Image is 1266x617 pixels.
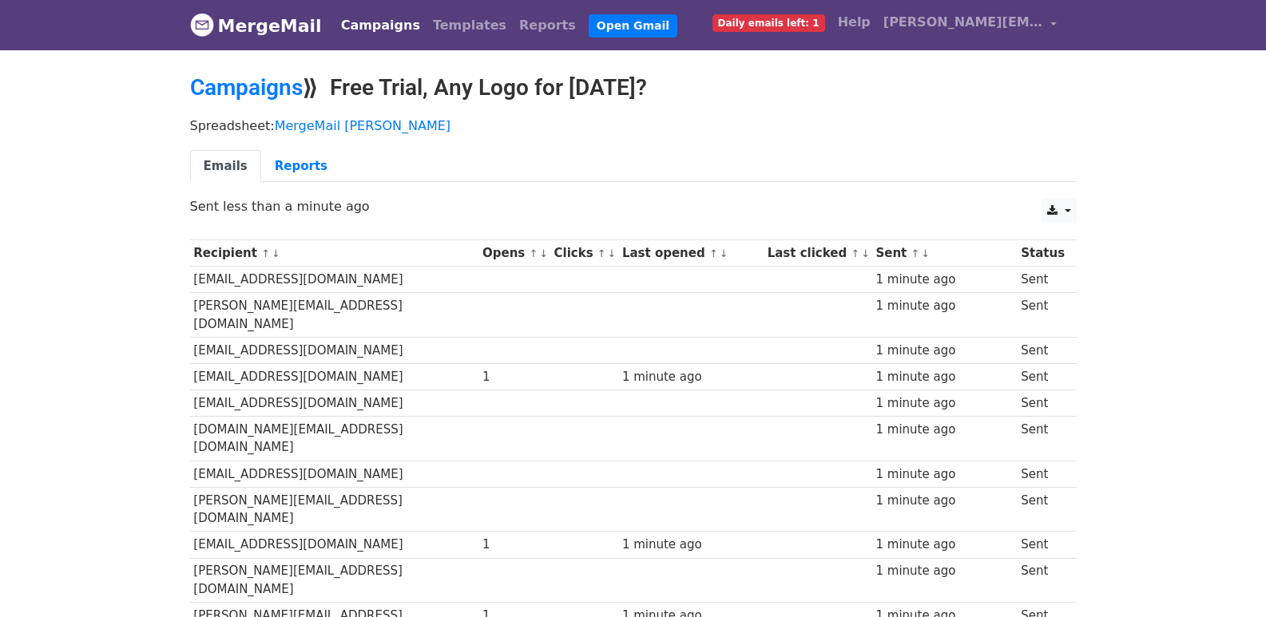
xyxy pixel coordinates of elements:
a: ↑ [911,247,920,259]
div: 1 minute ago [875,271,1013,289]
a: Reports [513,10,582,42]
a: ↑ [529,247,538,259]
div: 1 [482,368,546,386]
th: Recipient [190,240,479,267]
div: 1 minute ago [875,562,1013,580]
td: Sent [1017,417,1068,461]
a: ↓ [861,247,870,259]
a: MergeMail [PERSON_NAME] [275,118,450,133]
img: MergeMail logo [190,13,214,37]
div: 1 minute ago [622,536,760,554]
a: Daily emails left: 1 [706,6,831,38]
a: ↑ [597,247,606,259]
th: Last clicked [764,240,872,267]
th: Last opened [618,240,764,267]
td: Sent [1017,337,1068,363]
div: 1 minute ago [875,465,1013,484]
td: Sent [1017,461,1068,487]
div: 1 minute ago [875,536,1013,554]
a: ↓ [539,247,548,259]
div: 1 minute ago [875,394,1013,413]
td: [EMAIL_ADDRESS][DOMAIN_NAME] [190,532,479,558]
td: Sent [1017,267,1068,293]
div: 1 minute ago [875,342,1013,360]
td: Sent [1017,558,1068,603]
p: Sent less than a minute ago [190,198,1077,215]
td: [DOMAIN_NAME][EMAIL_ADDRESS][DOMAIN_NAME] [190,417,479,461]
div: 1 minute ago [875,492,1013,510]
div: 1 minute ago [622,368,760,386]
td: [EMAIL_ADDRESS][DOMAIN_NAME] [190,267,479,293]
a: Campaigns [190,74,303,101]
div: 1 minute ago [875,368,1013,386]
td: Sent [1017,363,1068,390]
a: [PERSON_NAME][EMAIL_ADDRESS][DOMAIN_NAME] [877,6,1064,44]
td: Sent [1017,487,1068,532]
th: Status [1017,240,1068,267]
td: [EMAIL_ADDRESS][DOMAIN_NAME] [190,337,479,363]
div: 1 minute ago [875,297,1013,315]
h2: ⟫ Free Trial, Any Logo for [DATE]? [190,74,1077,101]
span: [PERSON_NAME][EMAIL_ADDRESS][DOMAIN_NAME] [883,13,1043,32]
td: [PERSON_NAME][EMAIL_ADDRESS][DOMAIN_NAME] [190,487,479,532]
td: Sent [1017,532,1068,558]
a: ↑ [851,247,859,259]
td: Sent [1017,293,1068,338]
td: Sent [1017,390,1068,417]
div: 1 minute ago [875,421,1013,439]
a: ↓ [272,247,280,259]
a: ↑ [709,247,718,259]
a: Templates [427,10,513,42]
span: Daily emails left: 1 [712,14,825,32]
a: MergeMail [190,9,322,42]
th: Sent [872,240,1018,267]
a: ↓ [720,247,728,259]
a: ↓ [608,247,617,259]
p: Spreadsheet: [190,117,1077,134]
a: ↓ [921,247,930,259]
td: [EMAIL_ADDRESS][DOMAIN_NAME] [190,390,479,417]
a: Emails [190,150,261,183]
th: Clicks [550,240,618,267]
a: ↑ [261,247,270,259]
a: Open Gmail [589,14,677,38]
td: [EMAIL_ADDRESS][DOMAIN_NAME] [190,461,479,487]
a: Reports [261,150,341,183]
td: [EMAIL_ADDRESS][DOMAIN_NAME] [190,363,479,390]
td: [PERSON_NAME][EMAIL_ADDRESS][DOMAIN_NAME] [190,293,479,338]
a: Help [831,6,877,38]
td: [PERSON_NAME][EMAIL_ADDRESS][DOMAIN_NAME] [190,558,479,603]
th: Opens [478,240,550,267]
a: Campaigns [335,10,427,42]
div: 1 [482,536,546,554]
